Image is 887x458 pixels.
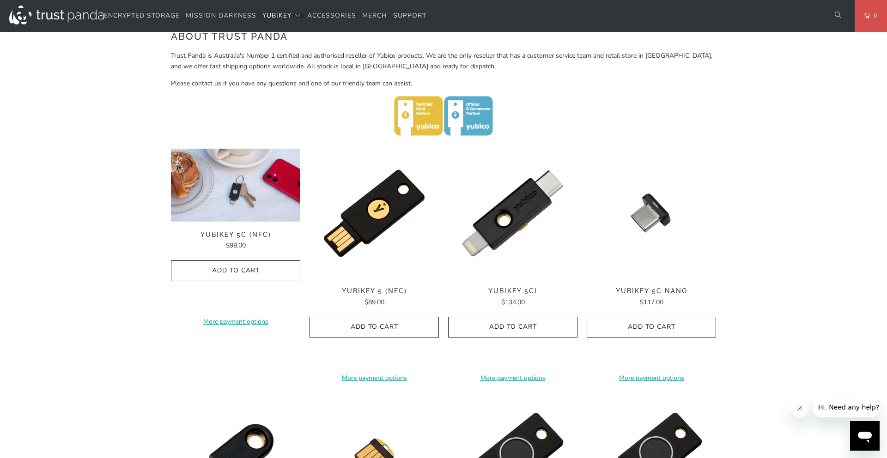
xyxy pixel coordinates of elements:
a: YubiKey 5 (NFC) $89.00 [310,287,439,307]
a: More payment options [448,373,577,383]
img: Trust Panda Australia [9,6,104,24]
span: Add to Cart [181,267,291,275]
a: YubiKey 5C (NFC) $98.00 [171,231,300,251]
span: 0 [870,11,877,21]
a: YubiKey 5Ci - Trust Panda YubiKey 5Ci - Trust Panda [448,149,577,278]
span: $98.00 [226,241,246,250]
p: Please contact us if you have any questions and one of our friendly team can assist. [171,78,716,89]
span: YubiKey 5C Nano [587,287,716,295]
img: YubiKey 5C Nano - Trust Panda [587,149,716,278]
button: Add to Cart [448,317,577,337]
span: Accessories [307,11,356,20]
a: Merch [362,5,387,27]
span: Add to Cart [458,323,568,331]
a: YubiKey 5 (NFC) - Trust Panda YubiKey 5 (NFC) - Trust Panda [310,149,439,278]
span: YubiKey [262,11,292,20]
p: Trust Panda is Australia's Number 1 certified and authorised reseller of Yubico products. We are ... [171,51,716,72]
a: YubiKey 5C Nano - Trust Panda YubiKey 5C Nano - Trust Panda [587,149,716,278]
a: Support [393,5,426,27]
a: More payment options [310,373,439,383]
img: YubiKey 5 (NFC) - Trust Panda [310,149,439,278]
button: Add to Cart [587,317,716,337]
span: Support [393,11,426,20]
button: Add to Cart [310,317,439,337]
a: More payment options [587,373,716,383]
span: Encrypted Storage [104,11,180,20]
button: Add to Cart [171,260,300,281]
a: Encrypted Storage [104,5,180,27]
h2: About Trust Panda [171,29,716,44]
span: YubiKey 5 (NFC) [310,287,439,295]
nav: Translation missing: en.navigation.header.main_nav [104,5,426,27]
a: YubiKey 5C (NFC) - Trust Panda YubiKey 5C (NFC) - Trust Panda [171,149,300,222]
a: YubiKey 5C Nano $117.00 [587,287,716,307]
a: Mission Darkness [186,5,256,27]
span: YubiKey 5Ci [448,287,577,295]
span: Merch [362,11,387,20]
iframe: Message from company [813,397,880,417]
span: $89.00 [365,298,384,307]
span: YubiKey 5C (NFC) [171,231,300,239]
a: More payment options [171,317,300,327]
iframe: Close message [790,399,809,417]
img: YubiKey 5Ci - Trust Panda [448,149,577,278]
a: YubiKey 5Ci $134.00 [448,287,577,307]
span: Mission Darkness [186,11,256,20]
span: Add to Cart [596,323,706,331]
span: $117.00 [640,298,663,307]
img: YubiKey 5C (NFC) - Trust Panda [171,149,300,222]
span: Add to Cart [319,323,429,331]
span: $134.00 [501,298,525,307]
a: Accessories [307,5,356,27]
summary: YubiKey [262,5,301,27]
iframe: Button to launch messaging window [850,421,880,451]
